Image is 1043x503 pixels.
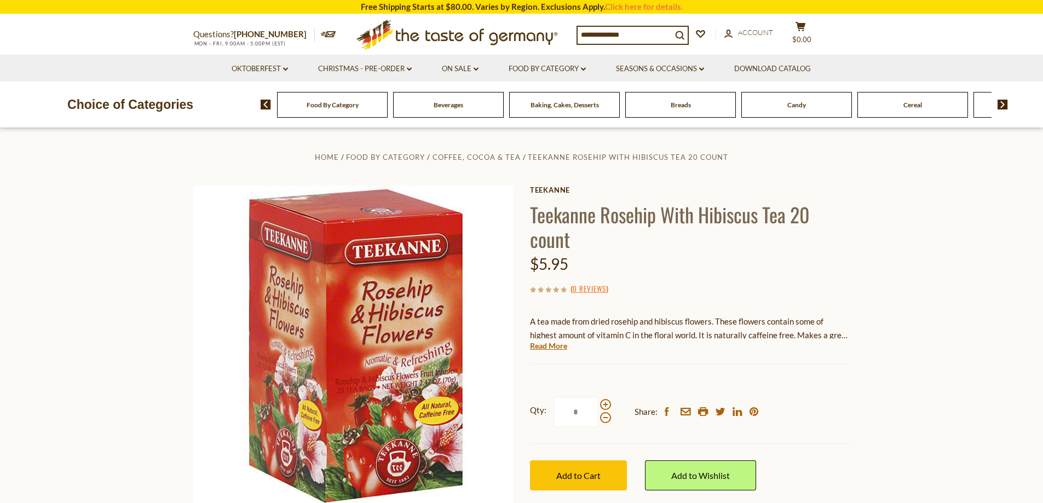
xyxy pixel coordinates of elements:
[433,153,521,161] a: Coffee, Cocoa & Tea
[530,255,568,273] span: $5.95
[530,460,627,490] button: Add to Cart
[998,100,1008,109] img: next arrow
[734,63,811,75] a: Download Catalog
[903,101,922,109] a: Cereal
[645,460,756,490] a: Add to Wishlist
[556,470,601,481] span: Add to Cart
[307,101,359,109] a: Food By Category
[193,27,315,42] p: Questions?
[616,63,704,75] a: Seasons & Occasions
[792,35,811,44] span: $0.00
[531,101,599,109] a: Baking, Cakes, Desserts
[571,283,608,294] span: ( )
[234,29,307,39] a: [PHONE_NUMBER]
[554,397,598,427] input: Qty:
[434,101,463,109] a: Beverages
[193,41,286,47] span: MON - FRI, 9:00AM - 5:00PM (EST)
[528,153,728,161] a: Teekanne Rosehip With Hibiscus Tea 20 count
[573,283,606,295] a: 0 Reviews
[635,405,658,419] span: Share:
[530,403,546,417] strong: Qty:
[671,101,691,109] a: Breads
[530,202,850,251] h1: Teekanne Rosehip With Hibiscus Tea 20 count
[738,28,773,37] span: Account
[787,101,806,109] a: Candy
[530,315,850,342] p: A tea made from dried rosehip and hibiscus flowers. These flowers contain some of highest amount ...
[724,27,773,39] a: Account
[318,63,412,75] a: Christmas - PRE-ORDER
[261,100,271,109] img: previous arrow
[346,153,425,161] a: Food By Category
[530,340,567,351] a: Read More
[509,63,586,75] a: Food By Category
[232,63,288,75] a: Oktoberfest
[785,21,817,49] button: $0.00
[442,63,479,75] a: On Sale
[605,2,683,11] a: Click here for details.
[315,153,339,161] a: Home
[530,186,850,194] a: Teekanne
